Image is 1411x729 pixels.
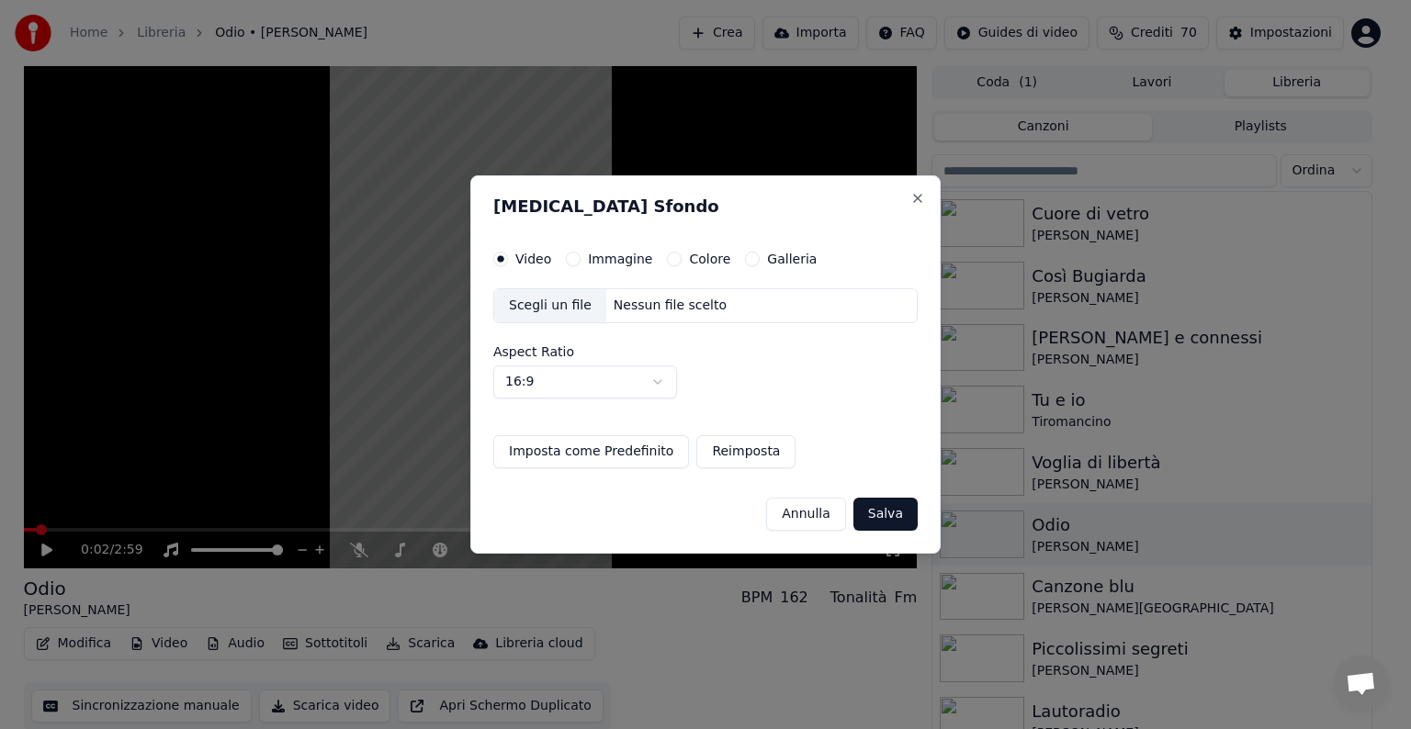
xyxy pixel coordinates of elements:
div: Nessun file scelto [606,297,734,315]
label: Video [515,252,551,265]
div: Scegli un file [494,289,606,322]
label: Galleria [767,252,817,265]
button: Salva [853,498,918,531]
h2: [MEDICAL_DATA] Sfondo [493,198,918,215]
label: Aspect Ratio [493,345,918,358]
label: Colore [689,252,730,265]
button: Imposta come Predefinito [493,435,689,468]
button: Reimposta [696,435,796,468]
button: Annulla [766,498,846,531]
label: Immagine [588,252,652,265]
